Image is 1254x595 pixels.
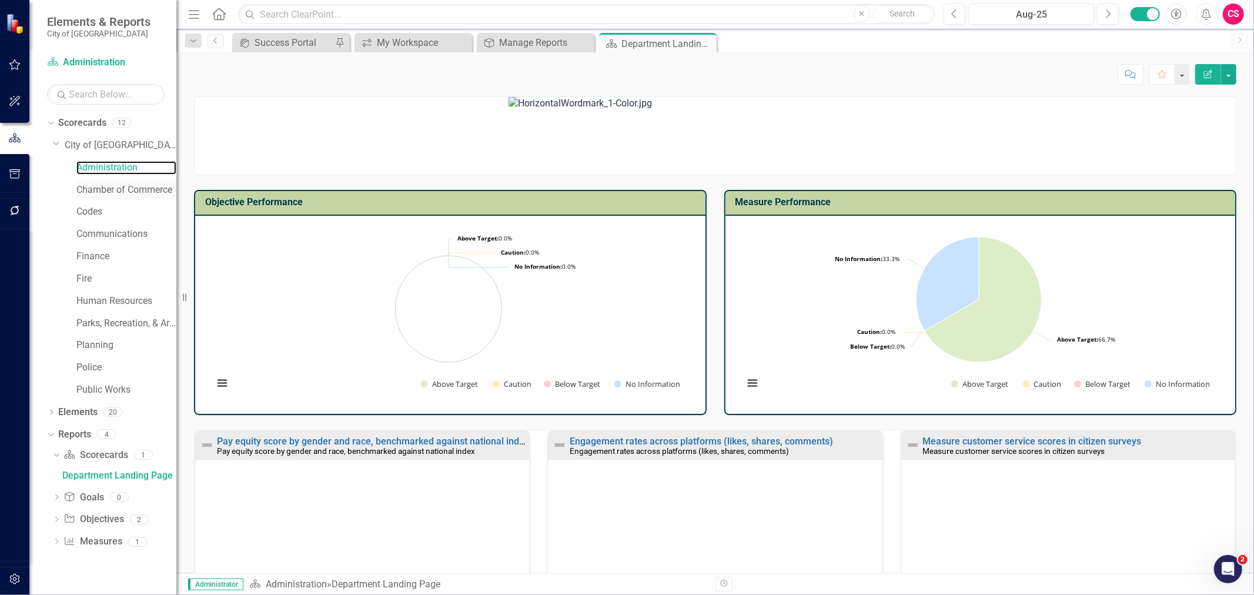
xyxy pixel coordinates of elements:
small: Pay equity score by gender and race, benchmarked against national index [217,446,475,456]
div: Aug-25 [973,8,1090,22]
text: 33.3% [835,255,899,263]
a: Success Portal [235,35,332,50]
button: Show Caution [493,379,531,389]
div: Chart. Highcharts interactive chart. [208,225,693,402]
button: Show No Information [1145,379,1210,389]
a: Measures [63,535,122,549]
a: Public Works [76,383,176,397]
tspan: Above Target: [457,234,499,242]
a: Finance [76,250,176,263]
div: Success Portal [255,35,332,50]
tspan: Below Target: [850,342,891,350]
div: 12 [112,118,131,128]
path: Above Target, 2. [925,237,1041,362]
text: 66.7% [1057,335,1115,343]
small: Engagement rates across platforms (likes, shares, comments) [570,446,789,456]
div: 20 [103,407,122,417]
span: Elements & Reports [47,15,151,29]
a: Objectives [63,513,123,526]
input: Search Below... [47,84,165,105]
text: No Information [626,379,680,389]
button: Show Above Target [421,379,479,389]
a: Administration [76,161,176,175]
text: Caution [1034,379,1061,389]
button: Show Below Target [1074,379,1132,389]
a: Engagement rates across platforms (likes, shares, comments) [570,436,833,447]
div: 4 [97,430,116,440]
a: Elements [58,406,98,419]
a: Scorecards [58,116,106,130]
a: Planning [76,339,176,352]
button: CS [1223,4,1244,25]
svg: Interactive chart [208,225,690,402]
text: Above Target [432,379,478,389]
div: 2 [130,514,149,524]
a: My Workspace [357,35,469,50]
img: Not Defined [200,438,214,452]
div: 1 [128,537,147,547]
span: Administrator [188,579,243,590]
a: Chamber of Commerce [76,183,176,197]
tspan: No Information: [514,262,562,270]
svg: Interactive chart [738,225,1220,402]
img: HorizontalWordmark_1-Color.jpg [509,97,922,175]
text: Above Target [962,379,1008,389]
text: Below Target [555,379,600,389]
a: Administration [266,579,327,590]
a: Scorecards [63,449,128,462]
a: Reports [58,428,91,442]
a: Codes [76,205,176,219]
button: Search [873,6,932,22]
div: Department Landing Page [621,36,714,51]
small: Measure customer service scores in citizen surveys [923,446,1105,456]
text: 0.0% [850,342,905,350]
button: Show Below Target [544,379,601,389]
div: » [249,578,707,591]
input: Search ClearPoint... [238,4,935,25]
tspan: Caution: [501,248,526,256]
img: ClearPoint Strategy [6,13,26,34]
button: Aug-25 [969,4,1094,25]
div: Manage Reports [499,35,591,50]
img: Not Defined [906,438,920,452]
h3: Measure Performance [735,197,1230,208]
img: Not Defined [553,438,567,452]
small: City of [GEOGRAPHIC_DATA] [47,29,151,38]
span: 2 [1238,555,1248,564]
a: Pay equity score by gender and race, benchmarked against national index [217,436,529,447]
path: No Information, 1. [916,237,979,330]
a: Department Landing Page [59,466,176,485]
h3: Objective Performance [205,197,700,208]
a: Human Resources [76,295,176,308]
button: View chart menu, Chart [214,375,230,391]
text: 0.0% [514,262,576,270]
button: View chart menu, Chart [744,375,760,391]
text: 0.0% [501,248,539,256]
text: 0.0% [857,327,895,336]
button: Show Caution [1023,379,1061,389]
a: Goals [63,491,103,504]
a: Parks, Recreation, & Arts [76,317,176,330]
a: Communications [76,228,176,241]
tspan: No Information: [835,255,882,263]
text: Caution [504,379,531,389]
tspan: Caution: [857,327,882,336]
div: 0 [110,492,129,502]
a: Fire [76,272,176,286]
text: 0.0% [457,234,512,242]
text: No Information [1155,379,1210,389]
a: City of [GEOGRAPHIC_DATA] [65,139,176,152]
div: Department Landing Page [332,579,440,590]
div: 1 [134,450,153,460]
text: Below Target [1085,379,1131,389]
iframe: Intercom live chat [1214,555,1242,583]
button: Show Above Target [951,379,1009,389]
button: Show No Information [614,379,680,389]
div: Chart. Highcharts interactive chart. [738,225,1223,402]
tspan: Above Target: [1057,335,1098,343]
div: My Workspace [377,35,469,50]
a: Police [76,361,176,375]
span: Search [889,9,915,18]
a: Manage Reports [480,35,591,50]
